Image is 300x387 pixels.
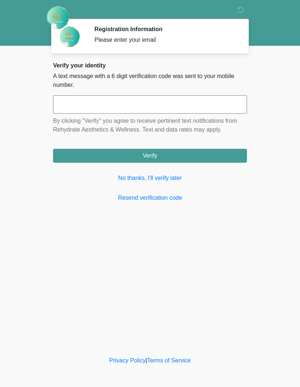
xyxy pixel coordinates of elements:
img: Rehydrate Aesthetics & Wellness Logo [46,5,70,30]
a: | [146,357,147,364]
p: By clicking "Verify" you agree to receive pertinent text notifications from Rehydrate Aesthetics ... [53,117,247,134]
p: A text message with a 6 digit verification code was sent to your mobile number. [53,72,247,89]
a: Resend verification code [53,193,247,202]
a: Privacy Policy [109,357,146,364]
button: Verify [53,149,247,163]
a: No thanks, I'll verify later [53,174,247,183]
a: Terms of Service [147,357,191,364]
h2: Verify your identity [53,62,247,69]
img: Agent Avatar [59,26,80,48]
div: Please enter your email [94,36,236,44]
